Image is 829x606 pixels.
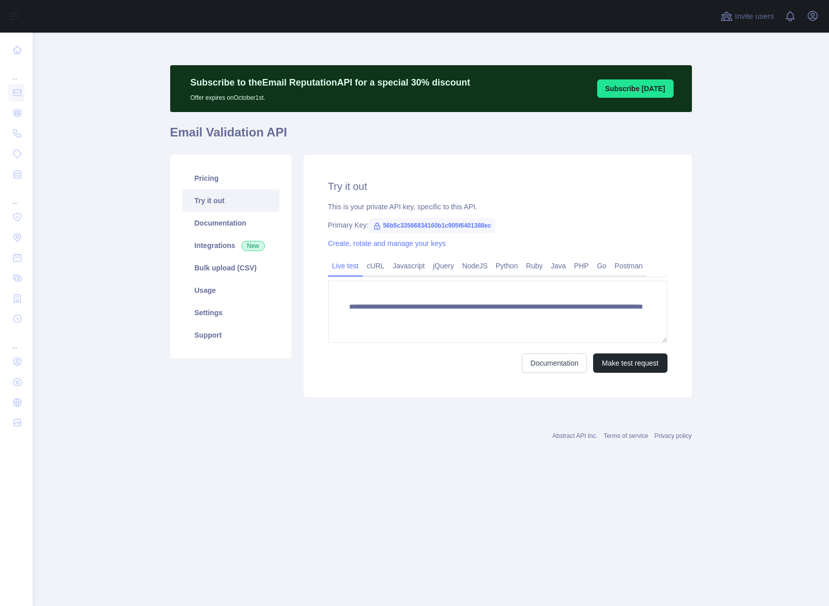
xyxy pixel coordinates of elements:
a: Python [492,258,522,274]
a: jQuery [429,258,458,274]
div: ... [8,185,24,206]
div: ... [8,61,24,81]
a: Privacy policy [654,432,691,439]
a: Go [593,258,610,274]
p: Subscribe to the Email Reputation API for a special 30 % discount [191,75,470,90]
a: Abstract API Inc. [552,432,598,439]
div: This is your private API key, specific to this API. [328,202,667,212]
a: Create, rotate and manage your keys [328,239,446,247]
a: Ruby [522,258,547,274]
h1: Email Validation API [170,124,692,149]
a: Terms of service [604,432,648,439]
a: Settings [182,301,279,324]
a: Live test [328,258,363,274]
p: Offer expires on October 1st. [191,90,470,102]
div: ... [8,330,24,350]
a: Integrations New [182,234,279,257]
a: Try it out [182,189,279,212]
a: Bulk upload (CSV) [182,257,279,279]
a: cURL [363,258,389,274]
a: Documentation [182,212,279,234]
button: Invite users [718,8,776,24]
a: NodeJS [458,258,492,274]
a: PHP [570,258,593,274]
button: Make test request [593,353,667,373]
a: Documentation [522,353,587,373]
span: Invite users [735,11,774,22]
span: 56b5c33566834160b1c905f6401388ec [369,218,495,233]
a: Postman [610,258,647,274]
a: Usage [182,279,279,301]
div: Primary Key: [328,220,667,230]
a: Javascript [389,258,429,274]
a: Support [182,324,279,346]
span: New [242,241,265,251]
h2: Try it out [328,179,667,194]
a: Pricing [182,167,279,189]
button: Subscribe [DATE] [597,79,674,98]
a: Java [547,258,570,274]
